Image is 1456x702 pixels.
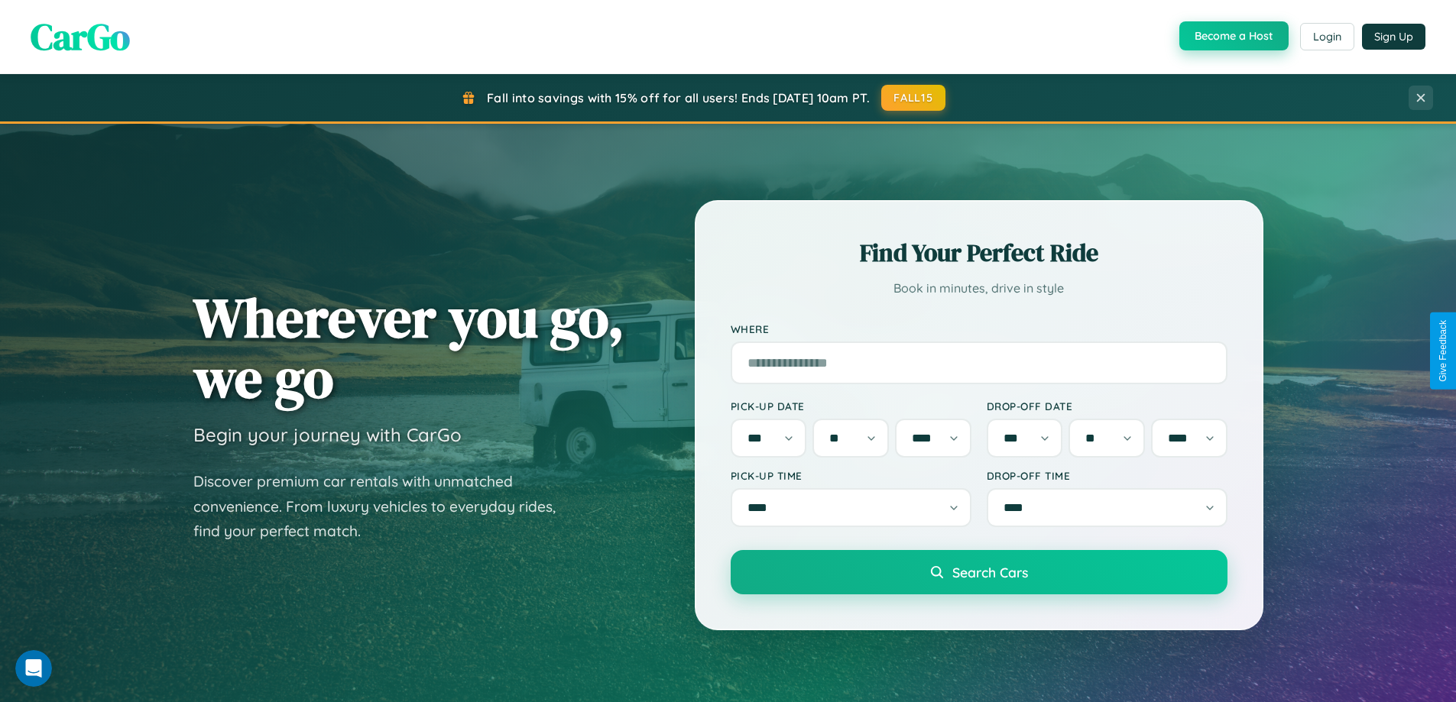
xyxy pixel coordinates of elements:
label: Pick-up Time [731,469,971,482]
button: Become a Host [1179,21,1289,50]
button: Login [1300,23,1354,50]
label: Drop-off Time [987,469,1227,482]
h2: Find Your Perfect Ride [731,236,1227,270]
div: Give Feedback [1438,320,1448,382]
h1: Wherever you go, we go [193,287,624,408]
label: Where [731,322,1227,335]
h3: Begin your journey with CarGo [193,423,462,446]
label: Pick-up Date [731,400,971,412]
button: Sign Up [1362,24,1425,50]
label: Drop-off Date [987,400,1227,412]
p: Book in minutes, drive in style [731,277,1227,299]
iframe: Intercom live chat [15,650,52,687]
button: Search Cars [731,550,1227,594]
span: Fall into savings with 15% off for all users! Ends [DATE] 10am PT. [487,90,870,105]
span: CarGo [31,11,130,62]
button: FALL15 [881,85,945,111]
p: Discover premium car rentals with unmatched convenience. From luxury vehicles to everyday rides, ... [193,469,576,544]
span: Search Cars [952,564,1028,581]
